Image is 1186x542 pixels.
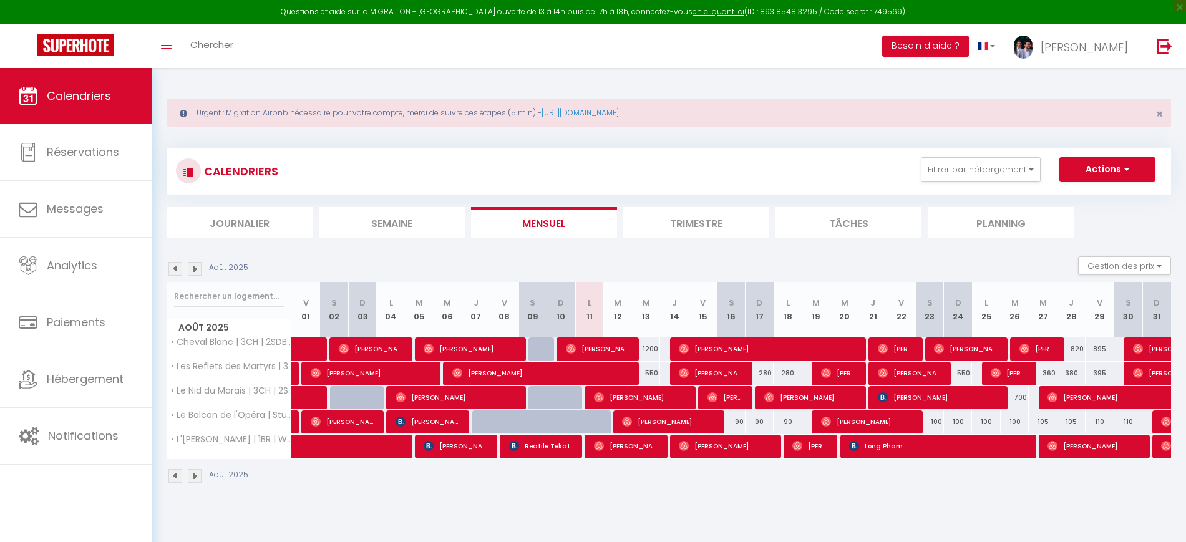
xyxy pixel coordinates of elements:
[622,410,716,433] span: [PERSON_NAME]
[1154,297,1160,309] abbr: D
[700,297,706,309] abbr: V
[558,297,564,309] abbr: D
[1086,410,1114,433] div: 110
[955,297,961,309] abbr: D
[1059,157,1155,182] button: Actions
[689,282,717,337] th: 15
[471,207,617,238] li: Mensuel
[518,282,547,337] th: 09
[169,337,294,347] span: • Cheval Blanc | 3CH | 2SDB I Clim | [GEOGRAPHIC_DATA] •
[792,434,830,458] span: [PERSON_NAME]
[1014,36,1033,59] img: ...
[632,282,660,337] th: 13
[48,428,119,443] span: Notifications
[991,361,1028,385] span: [PERSON_NAME]
[915,282,943,337] th: 23
[915,410,943,433] div: 100
[311,361,432,385] span: [PERSON_NAME]
[934,337,999,361] span: [PERSON_NAME]
[717,282,745,337] th: 16
[660,282,688,337] th: 14
[693,6,744,17] a: en cliquant ici
[679,337,857,361] span: [PERSON_NAME]
[167,207,313,238] li: Journalier
[377,282,405,337] th: 04
[802,282,830,337] th: 19
[389,297,393,309] abbr: L
[444,297,451,309] abbr: M
[320,282,348,337] th: 02
[502,297,507,309] abbr: V
[169,410,294,420] span: • Le Balcon de l'Opéra | Studio Cosy •
[764,385,858,409] span: [PERSON_NAME]
[167,319,291,337] span: Août 2025
[1001,410,1029,433] div: 100
[490,282,518,337] th: 08
[424,337,517,361] span: [PERSON_NAME]
[1029,282,1057,337] th: 27
[1114,282,1142,337] th: 30
[1047,434,1141,458] span: [PERSON_NAME]
[672,297,677,309] abbr: J
[1086,282,1114,337] th: 29
[812,297,820,309] abbr: M
[311,410,376,433] span: [PERSON_NAME]
[1097,297,1102,309] abbr: V
[47,88,111,104] span: Calendriers
[209,469,248,481] p: Août 2025
[542,107,619,118] a: [URL][DOMAIN_NAME]
[632,337,660,361] div: 1200
[679,361,744,385] span: [PERSON_NAME]
[717,410,745,433] div: 90
[746,282,774,337] th: 17
[462,282,490,337] th: 07
[434,282,462,337] th: 06
[1029,410,1057,433] div: 105
[786,297,790,309] abbr: L
[416,297,423,309] abbr: M
[898,297,904,309] abbr: V
[37,34,114,56] img: Super Booking
[775,207,921,238] li: Tâches
[984,297,988,309] abbr: L
[1004,24,1144,68] a: ... [PERSON_NAME]
[841,297,848,309] abbr: M
[303,297,309,309] abbr: V
[774,410,802,433] div: 90
[944,362,972,385] div: 550
[1086,362,1114,385] div: 395
[632,362,660,385] div: 550
[729,297,734,309] abbr: S
[209,262,248,274] p: Août 2025
[1156,109,1163,120] button: Close
[181,24,243,68] a: Chercher
[575,282,603,337] th: 11
[405,282,433,337] th: 05
[859,282,887,337] th: 21
[707,385,745,409] span: [PERSON_NAME]
[887,282,915,337] th: 22
[878,361,943,385] span: [PERSON_NAME]
[1029,362,1057,385] div: 360
[169,362,294,371] span: • Les Reflets des Martyrs | 3CH | 2SDB | Clim •
[1039,297,1047,309] abbr: M
[928,207,1074,238] li: Planning
[509,434,575,458] span: Reatile Tekateka
[348,282,376,337] th: 03
[424,434,489,458] span: [PERSON_NAME]
[849,434,1027,458] span: Long Pham
[1057,362,1086,385] div: 380
[878,385,999,409] span: [PERSON_NAME]
[614,297,621,309] abbr: M
[1001,386,1029,409] div: 700
[1125,297,1131,309] abbr: S
[174,285,284,307] input: Rechercher un logement...
[821,410,915,433] span: [PERSON_NAME]
[474,297,479,309] abbr: J
[1057,282,1086,337] th: 28
[623,207,769,238] li: Trimestre
[47,144,119,160] span: Réservations
[1078,256,1171,275] button: Gestion des prix
[201,157,278,185] h3: CALENDRIERS
[359,297,366,309] abbr: D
